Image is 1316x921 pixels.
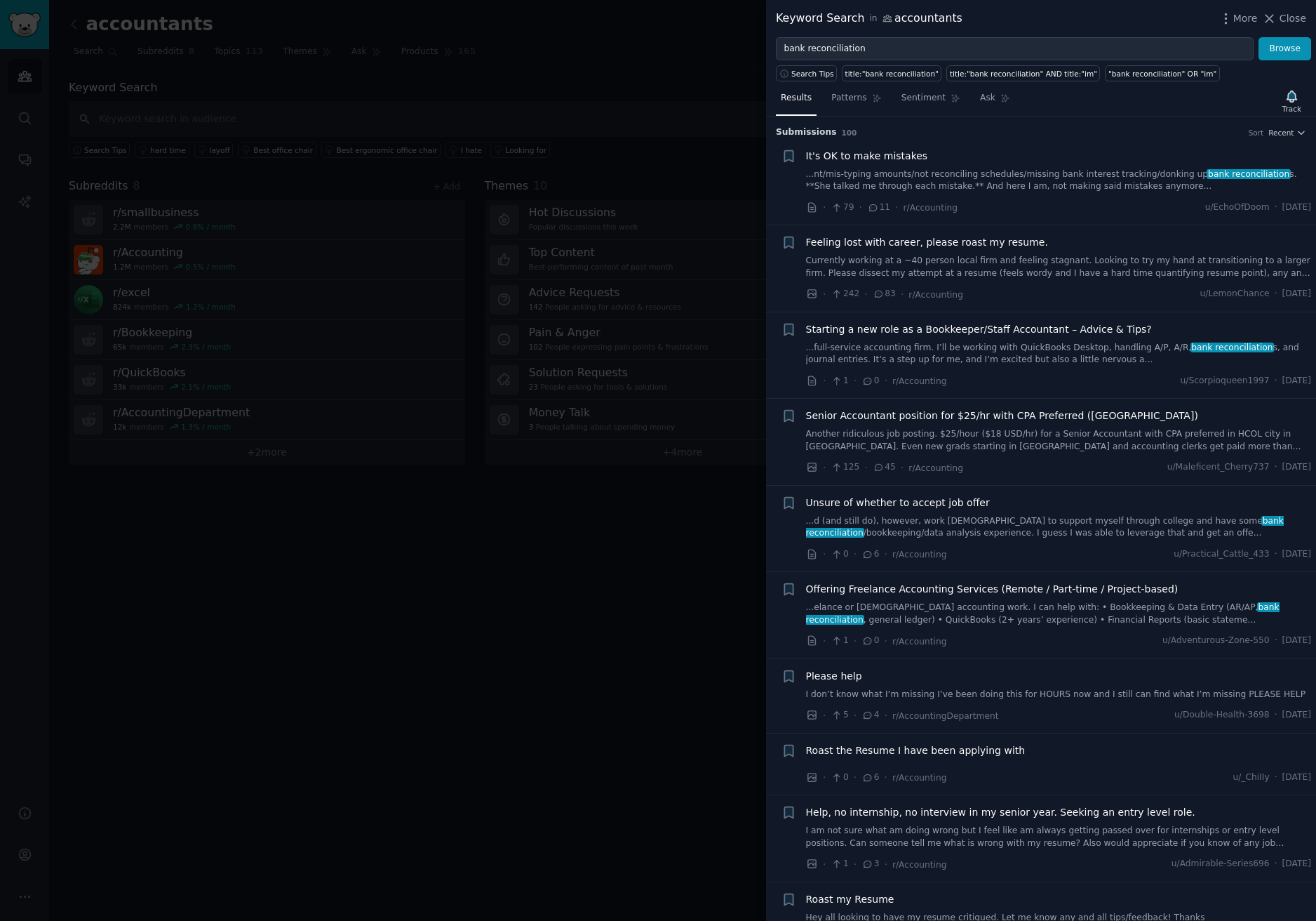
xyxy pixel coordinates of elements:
[908,463,963,473] span: r/Accounting
[823,373,826,388] span: ·
[1200,288,1270,300] span: u/LemonChance
[1282,858,1311,870] span: [DATE]
[861,375,879,387] span: 0
[806,496,990,510] span: Unsure of whether to accept job offer
[806,149,928,164] a: It's OK to make mistakes
[1249,128,1264,138] div: Sort
[1268,128,1306,138] button: Recent
[1162,635,1270,647] span: u/Adventurous-Zone-550
[892,550,947,559] span: r/Accounting
[1282,288,1311,300] span: [DATE]
[806,322,1152,337] a: Starting a new role as a Bookkeeper/Staff Accountant – Advice & Tips?
[1262,11,1306,26] button: Close
[831,461,859,474] span: 125
[1275,375,1277,387] span: ·
[806,515,1312,540] a: ...d (and still do), however, work [DEMOGRAPHIC_DATA] to support myself through college and have ...
[854,708,857,723] span: ·
[823,460,826,475] span: ·
[831,709,848,722] span: 5
[845,69,939,79] div: title:"bank reconciliation"
[1180,375,1269,387] span: u/Scorpioqueen1997
[806,409,1198,423] span: Senior Accountant position for $25/hr with CPA Preferred ([GEOGRAPHIC_DATA])
[1105,65,1219,81] a: "bank reconciliation" OR "im"
[854,547,857,562] span: ·
[1275,771,1277,784] span: ·
[806,825,1312,849] a: I am not sure what am doing wrong but I feel like am always getting passed over for internships o...
[1174,548,1269,561] span: u/Practical_Cattle_433
[842,65,941,81] a: title:"bank reconciliation"
[1282,104,1301,114] div: Track
[892,376,947,386] span: r/Accounting
[892,860,947,870] span: r/Accounting
[975,87,1015,116] a: Ask
[904,203,958,213] span: r/Accounting
[776,37,1254,61] input: Try a keyword related to your business
[1268,128,1294,138] span: Recent
[892,637,947,647] span: r/Accounting
[806,669,862,684] a: Please help
[831,375,848,387] span: 1
[806,602,1280,625] span: bank reconciliation
[1277,86,1306,116] button: Track
[776,10,962,27] div: Keyword Search accountants
[1275,858,1277,870] span: ·
[776,87,817,116] a: Results
[781,92,812,105] span: Results
[1275,635,1277,647] span: ·
[867,201,890,214] span: 11
[823,857,826,872] span: ·
[873,461,896,474] span: 45
[861,771,879,784] span: 6
[873,288,896,300] span: 83
[1174,709,1270,722] span: u/Double-Health-3698
[1190,343,1275,352] span: bank reconciliation
[831,635,848,647] span: 1
[901,287,904,302] span: ·
[826,87,886,116] a: Patterns
[854,373,857,388] span: ·
[806,428,1312,453] a: Another ridiculous job posting. $25/hour ($18 USD/hr) for a Senior Accountant with CPA preferred ...
[823,287,826,302] span: ·
[831,201,854,214] span: 79
[1275,709,1277,722] span: ·
[1258,37,1311,61] button: Browse
[1275,461,1277,474] span: ·
[885,373,887,388] span: ·
[1280,11,1306,26] span: Close
[885,547,887,562] span: ·
[1171,858,1270,870] span: u/Admirable-Series696
[854,770,857,785] span: ·
[823,200,826,215] span: ·
[897,87,965,116] a: Sentiment
[861,548,879,561] span: 6
[806,892,894,907] a: Roast my Resume
[1275,548,1277,561] span: ·
[895,200,898,215] span: ·
[1167,461,1270,474] span: u/Maleficent_Cherry737
[806,342,1312,366] a: ...full-service accounting firm. I’ll be working with QuickBooks Desktop, handling A/P, A/R,bank ...
[1275,201,1277,214] span: ·
[806,516,1284,538] span: bank reconciliation
[1207,169,1291,179] span: bank reconciliation
[1282,771,1311,784] span: [DATE]
[1218,11,1258,26] button: More
[1282,635,1311,647] span: [DATE]
[823,708,826,723] span: ·
[892,711,999,721] span: r/AccountingDepartment
[806,689,1312,701] a: I don’t know what I’m missing I’ve been doing this for HOURS now and I still can find what I’m mi...
[823,770,826,785] span: ·
[806,582,1179,597] a: Offering Freelance Accounting Services (Remote / Part-time / Project-based)
[831,858,848,870] span: 1
[806,805,1195,820] a: Help, no internship, no interview in my senior year. Seeking an entry level role.
[861,709,879,722] span: 4
[776,126,837,139] span: Submission s
[806,255,1312,279] a: Currently working at a ~40 person local firm and feeling stagnant. Looking to try my hand at tran...
[908,290,963,300] span: r/Accounting
[892,773,947,783] span: r/Accounting
[831,92,866,105] span: Patterns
